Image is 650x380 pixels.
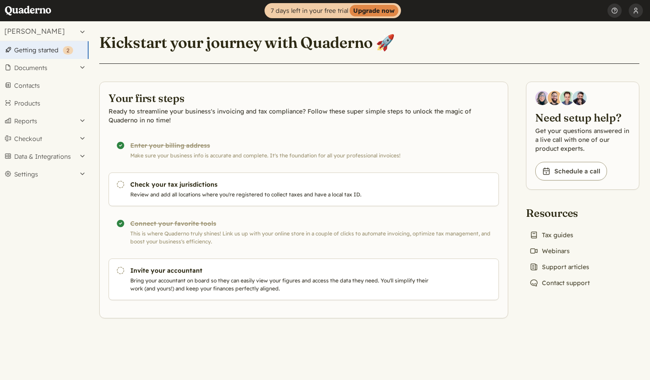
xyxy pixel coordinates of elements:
a: Schedule a call [535,162,607,180]
strong: Upgrade now [350,5,398,16]
a: Invite your accountant Bring your accountant on board so they can easily view your figures and ac... [109,259,499,300]
img: Diana Carrasco, Account Executive at Quaderno [535,91,549,105]
a: Webinars [526,245,573,257]
h3: Check your tax jurisdictions [130,180,432,189]
a: Tax guides [526,229,577,241]
p: Bring your accountant on board so they can easily view your figures and access the data they need... [130,277,432,293]
span: 2 [66,47,70,54]
h2: Resources [526,206,593,220]
a: Check your tax jurisdictions Review and add all locations where you're registered to collect taxe... [109,172,499,206]
img: Javier Rubio, DevRel at Quaderno [572,91,587,105]
img: Ivo Oltmans, Business Developer at Quaderno [560,91,574,105]
p: Get your questions answered in a live call with one of our product experts. [535,126,630,153]
a: 7 days left in your free trialUpgrade now [265,3,401,18]
a: Contact support [526,277,593,289]
p: Ready to streamline your business's invoicing and tax compliance? Follow these super simple steps... [109,107,499,125]
a: Support articles [526,261,593,273]
h2: Your first steps [109,91,499,105]
p: Review and add all locations where you're registered to collect taxes and have a local tax ID. [130,191,432,199]
h1: Kickstart your journey with Quaderno 🚀 [99,33,395,52]
h2: Need setup help? [535,110,630,125]
h3: Invite your accountant [130,266,432,275]
img: Jairo Fumero, Account Executive at Quaderno [548,91,562,105]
